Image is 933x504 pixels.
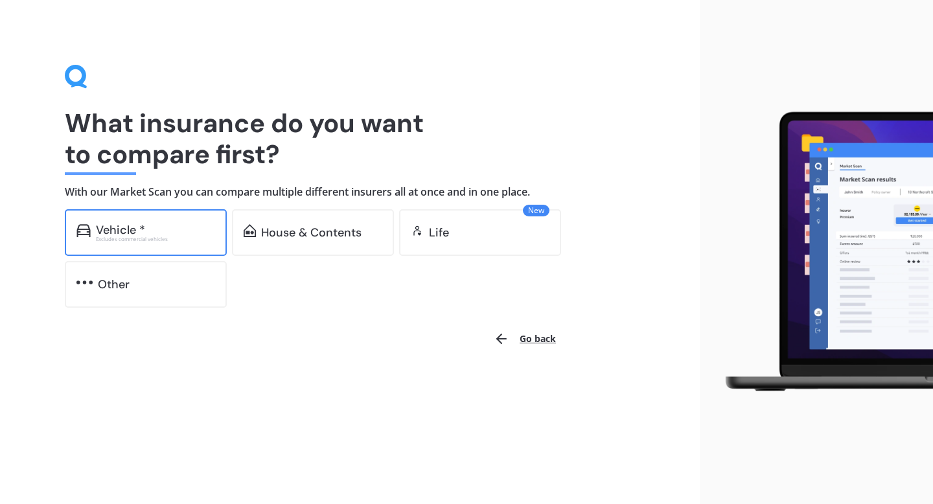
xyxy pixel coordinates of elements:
[65,185,635,199] h4: With our Market Scan you can compare multiple different insurers all at once and in one place.
[98,278,130,291] div: Other
[76,224,91,237] img: car.f15378c7a67c060ca3f3.svg
[96,223,145,236] div: Vehicle *
[486,323,564,354] button: Go back
[76,276,93,289] img: other.81dba5aafe580aa69f38.svg
[96,236,215,242] div: Excludes commercial vehicles
[429,226,449,239] div: Life
[65,108,635,170] h1: What insurance do you want to compare first?
[523,205,549,216] span: New
[411,224,424,237] img: life.f720d6a2d7cdcd3ad642.svg
[710,106,933,398] img: laptop.webp
[244,224,256,237] img: home-and-contents.b802091223b8502ef2dd.svg
[261,226,362,239] div: House & Contents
